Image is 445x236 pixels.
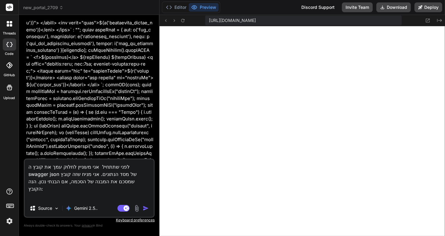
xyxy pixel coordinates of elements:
[133,205,140,212] img: attachment
[54,206,59,211] img: Pick Models
[66,205,72,211] img: Gemini 2.5 Pro
[4,73,15,78] label: GitHub
[24,223,155,228] p: Always double-check its answers. Your in Bind
[24,218,155,223] p: Keyboard preferences
[342,2,373,12] button: Invite Team
[82,223,93,227] span: privacy
[3,31,16,36] label: threads
[189,3,219,12] button: Preview
[376,2,411,12] button: Download
[4,216,15,226] img: settings
[298,2,338,12] div: Discord Support
[163,3,189,12] button: Editor
[414,2,442,12] button: Deploy
[5,51,14,56] label: code
[209,17,256,23] span: [URL][DOMAIN_NAME]
[143,205,149,211] img: icon
[4,95,15,101] label: Upload
[74,205,98,211] p: Gemini 2.5..
[38,205,52,211] p: Source
[160,26,445,236] iframe: Preview
[23,5,63,11] span: new_portal_2709
[25,159,154,200] textarea: לפני שתתחיל אני מעוניין לחלוק עמך את קובץ ה swagger json של מסד הנתונים. אני מניח שזה קובץ שמסכם ...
